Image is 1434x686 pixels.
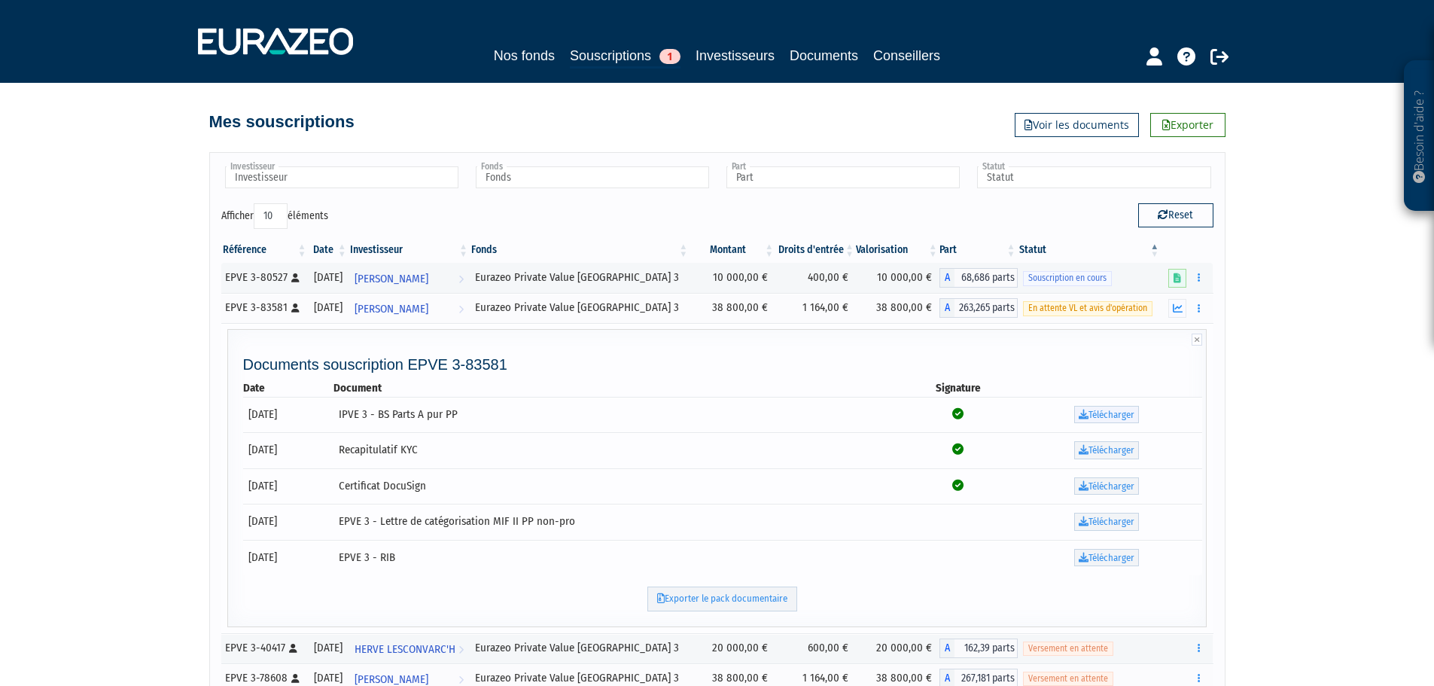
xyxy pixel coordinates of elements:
[243,468,334,505] td: [DATE]
[198,28,353,55] img: 1732889491-logotype_eurazeo_blanc_rvb.png
[1150,113,1225,137] a: Exporter
[243,504,334,540] td: [DATE]
[659,49,680,64] span: 1
[696,45,775,66] a: Investisseurs
[954,268,1018,288] span: 68,686 parts
[494,45,555,66] a: Nos fonds
[243,356,1203,373] h4: Documents souscription EPVE 3-83581
[475,270,684,285] div: Eurazeo Private Value [GEOGRAPHIC_DATA] 3
[1018,237,1162,263] th: Statut : activer pour trier la colonne par ordre d&eacute;croissant
[775,633,856,663] td: 600,00 €
[873,45,940,66] a: Conseillers
[313,640,343,656] div: [DATE]
[690,293,775,323] td: 38 800,00 €
[939,237,1018,263] th: Part: activer pour trier la colonne par ordre croissant
[225,640,303,656] div: EPVE 3-40417
[349,263,470,293] a: [PERSON_NAME]
[225,670,303,686] div: EPVE 3-78608
[775,293,856,323] td: 1 164,00 €
[954,639,1018,658] span: 162,39 parts
[1074,477,1139,495] a: Télécharger
[1074,513,1139,531] a: Télécharger
[775,237,856,263] th: Droits d'entrée: activer pour trier la colonne par ordre croissant
[313,670,343,686] div: [DATE]
[939,268,954,288] span: A
[333,432,906,468] td: Recapitulatif KYC
[906,380,1010,396] th: Signature
[647,587,797,611] a: Exporter le pack documentaire
[243,540,334,576] td: [DATE]
[355,636,455,663] span: HERVE LESCONVARC'H
[470,237,690,263] th: Fonds: activer pour trier la colonne par ordre croissant
[291,674,300,683] i: [Français] Personne physique
[333,468,906,505] td: Certificat DocuSign
[333,540,906,576] td: EPVE 3 - RIB
[856,633,939,663] td: 20 000,00 €
[1023,642,1113,656] span: Versement en attente
[954,298,1018,318] span: 263,265 parts
[1015,113,1139,137] a: Voir les documents
[243,432,334,468] td: [DATE]
[291,303,300,313] i: [Français] Personne physique
[308,237,348,263] th: Date: activer pour trier la colonne par ordre croissant
[221,203,328,229] label: Afficher éléments
[355,295,428,323] span: [PERSON_NAME]
[458,636,464,663] i: Voir l'investisseur
[221,237,309,263] th: Référence : activer pour trier la colonne par ordre croissant
[1074,549,1139,567] a: Télécharger
[313,270,343,285] div: [DATE]
[209,113,355,131] h4: Mes souscriptions
[939,298,1018,318] div: A - Eurazeo Private Value Europe 3
[291,273,300,282] i: [Français] Personne physique
[790,45,858,66] a: Documents
[1074,441,1139,459] a: Télécharger
[856,263,939,293] td: 10 000,00 €
[313,300,343,316] div: [DATE]
[225,300,303,316] div: EPVE 3-83581
[1411,69,1428,204] p: Besoin d'aide ?
[349,237,470,263] th: Investisseur: activer pour trier la colonne par ordre croissant
[775,263,856,293] td: 400,00 €
[333,397,906,433] td: IPVE 3 - BS Parts A pur PP
[475,640,684,656] div: Eurazeo Private Value [GEOGRAPHIC_DATA] 3
[690,237,775,263] th: Montant: activer pour trier la colonne par ordre croissant
[243,397,334,433] td: [DATE]
[333,380,906,396] th: Document
[289,644,297,653] i: [Français] Personne physique
[1138,203,1213,227] button: Reset
[939,298,954,318] span: A
[1023,271,1112,285] span: Souscription en cours
[254,203,288,229] select: Afficheréléments
[690,633,775,663] td: 20 000,00 €
[939,639,954,658] span: A
[349,633,470,663] a: HERVE LESCONVARC'H
[355,265,428,293] span: [PERSON_NAME]
[458,295,464,323] i: Voir l'investisseur
[333,504,906,540] td: EPVE 3 - Lettre de catégorisation MIF II PP non-pro
[570,45,680,69] a: Souscriptions1
[243,380,334,396] th: Date
[1023,301,1152,316] span: En attente VL et avis d'opération
[349,293,470,323] a: [PERSON_NAME]
[690,263,775,293] td: 10 000,00 €
[1023,672,1113,686] span: Versement en attente
[475,300,684,316] div: Eurazeo Private Value [GEOGRAPHIC_DATA] 3
[856,237,939,263] th: Valorisation: activer pour trier la colonne par ordre croissant
[1074,406,1139,424] a: Télécharger
[475,670,684,686] div: Eurazeo Private Value [GEOGRAPHIC_DATA] 3
[856,293,939,323] td: 38 800,00 €
[225,270,303,285] div: EPVE 3-80527
[939,268,1018,288] div: A - Eurazeo Private Value Europe 3
[458,265,464,293] i: Voir l'investisseur
[939,639,1018,658] div: A - Eurazeo Private Value Europe 3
